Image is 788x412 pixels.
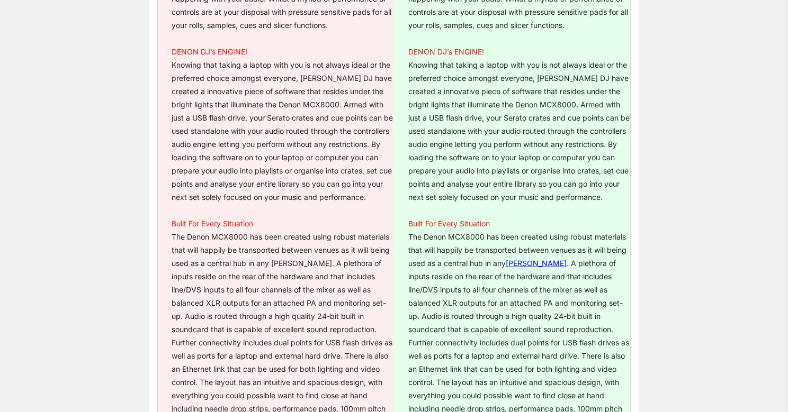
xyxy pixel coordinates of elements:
span: DENON DJ’s ENGINE! [172,47,247,56]
span: Built For Every Situation [408,219,490,228]
a: [PERSON_NAME] [506,259,567,268]
span: Built For Every Situation [172,219,253,228]
span: DENON DJ’s ENGINE! [408,47,484,56]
